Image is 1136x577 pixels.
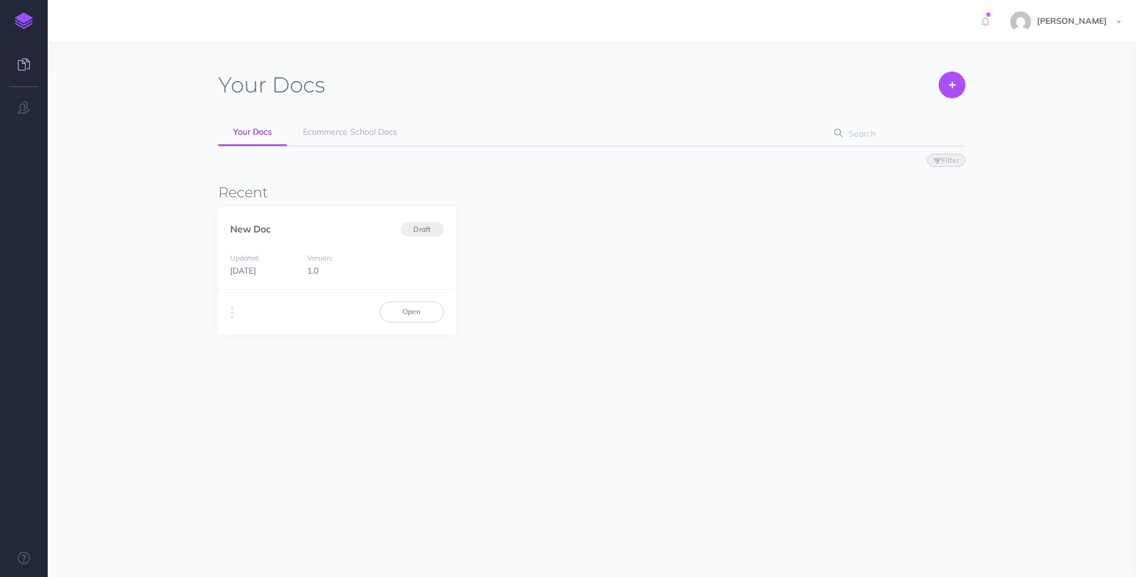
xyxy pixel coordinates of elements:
img: logo-mark.svg [15,13,33,29]
button: Filter [927,154,965,167]
a: Ecommerce School Docs [288,119,412,145]
i: More actions [231,305,234,321]
span: [PERSON_NAME] [1031,15,1113,26]
a: Open [380,302,444,322]
span: 1.0 [307,265,318,276]
span: Ecommerce School Docs [303,126,397,137]
small: Updated: [230,253,260,262]
input: Search [845,123,947,144]
img: b1eb4d8dcdfd9a3639e0a52054f32c10.jpg [1010,11,1031,32]
h3: Recent [218,185,965,200]
a: New Doc [230,223,271,235]
h1: Docs [218,72,325,98]
a: Your Docs [218,119,287,146]
small: Version: [307,253,333,262]
span: Your Docs [233,126,272,137]
span: Your [218,72,267,98]
span: [DATE] [230,265,256,276]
